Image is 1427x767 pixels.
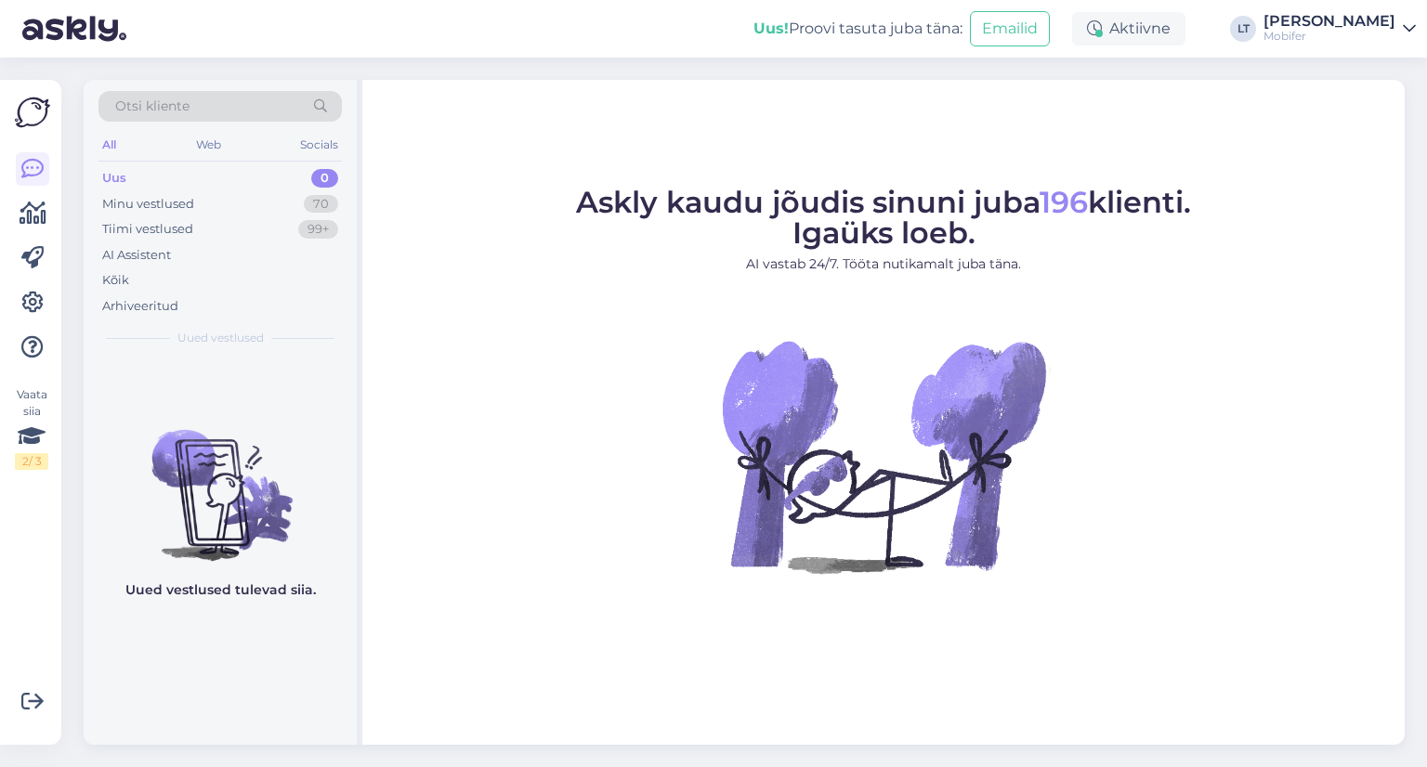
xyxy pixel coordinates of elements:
div: Kõik [102,271,129,290]
div: 0 [311,169,338,188]
div: 70 [304,195,338,214]
div: AI Assistent [102,246,171,265]
span: 196 [1040,184,1088,220]
div: 99+ [298,220,338,239]
b: Uus! [753,19,789,37]
img: No Chat active [716,289,1051,623]
div: [PERSON_NAME] [1263,14,1395,29]
button: Emailid [970,11,1050,46]
p: AI vastab 24/7. Tööta nutikamalt juba täna. [576,254,1191,274]
span: Otsi kliente [115,97,190,116]
div: Minu vestlused [102,195,194,214]
p: Uued vestlused tulevad siia. [125,580,316,600]
span: Uued vestlused [177,330,264,346]
span: Askly kaudu jõudis sinuni juba klienti. Igaüks loeb. [576,184,1191,251]
img: Askly Logo [15,95,50,130]
div: Arhiveeritud [102,297,178,316]
div: Web [192,133,225,157]
div: Aktiivne [1072,12,1185,45]
div: Socials [296,133,342,157]
div: Proovi tasuta juba täna: [753,18,962,40]
div: Tiimi vestlused [102,220,193,239]
div: All [98,133,120,157]
img: No chats [84,396,357,564]
a: [PERSON_NAME]Mobifer [1263,14,1416,44]
div: Vaata siia [15,386,48,470]
div: Mobifer [1263,29,1395,44]
div: 2 / 3 [15,453,48,470]
div: LT [1230,16,1256,42]
div: Uus [102,169,126,188]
